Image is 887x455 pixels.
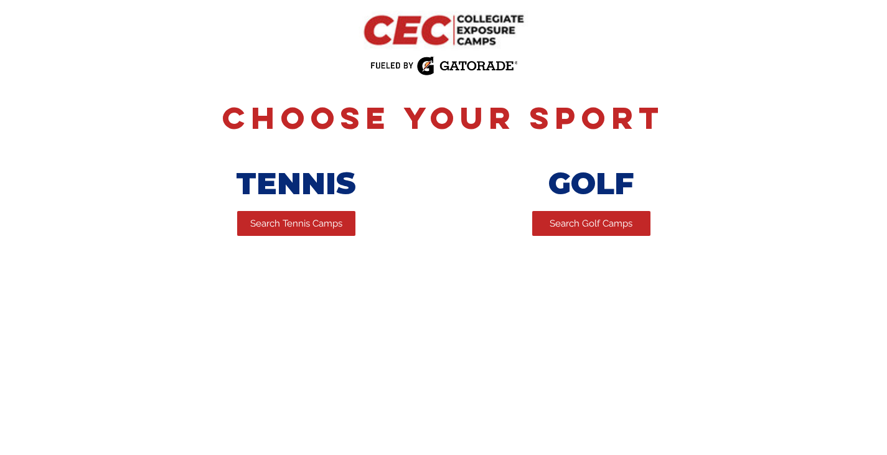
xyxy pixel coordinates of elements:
span: GOLF [548,166,634,202]
img: Fueled by Gatorade.png [370,56,517,76]
a: Search Golf Camps [532,211,650,236]
span: Search Tennis Camps [250,217,342,230]
img: CEC Logo Primary.png [348,5,539,55]
a: Search Tennis Camps [237,211,355,236]
span: TENNIS [236,166,356,202]
span: Choose Your Sport [222,98,665,137]
span: Search Golf Camps [550,217,632,230]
